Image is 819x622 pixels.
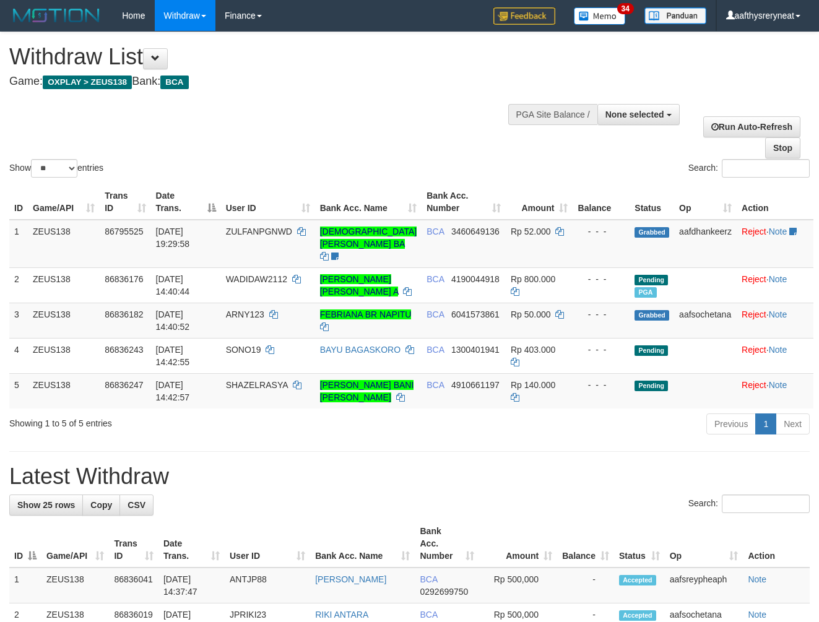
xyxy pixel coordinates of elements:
th: Game/API: activate to sort column ascending [28,184,100,220]
a: Note [748,610,766,620]
th: ID [9,184,28,220]
a: Stop [765,137,800,158]
td: 1 [9,568,41,603]
span: [DATE] 14:42:55 [156,345,190,367]
span: BCA [427,345,444,355]
td: [DATE] 14:37:47 [158,568,225,603]
span: Pending [635,275,668,285]
a: Reject [742,380,766,390]
img: Button%20Memo.svg [574,7,626,25]
td: aafsochetana [674,303,737,338]
a: Note [769,309,787,319]
td: ZEUS138 [28,373,100,408]
img: panduan.png [644,7,706,24]
th: Op: activate to sort column ascending [674,184,737,220]
span: Copy 4910661197 to clipboard [451,380,500,390]
td: 86836041 [109,568,158,603]
a: Note [769,227,787,236]
h1: Withdraw List [9,45,534,69]
span: BCA [427,309,444,319]
label: Search: [688,159,810,178]
span: None selected [605,110,664,119]
td: ZEUS138 [28,220,100,268]
label: Show entries [9,159,103,178]
button: None selected [597,104,680,125]
a: [PERSON_NAME] [315,574,386,584]
td: · [737,267,813,303]
td: 1 [9,220,28,268]
th: Balance: activate to sort column ascending [557,520,614,568]
th: Trans ID: activate to sort column ascending [100,184,150,220]
span: [DATE] 14:42:57 [156,380,190,402]
img: MOTION_logo.png [9,6,103,25]
div: - - - [578,343,625,356]
td: 4 [9,338,28,373]
a: [PERSON_NAME] [PERSON_NAME] A [320,274,399,296]
th: User ID: activate to sort column ascending [225,520,310,568]
th: User ID: activate to sort column ascending [221,184,315,220]
td: ZEUS138 [28,267,100,303]
th: Trans ID: activate to sort column ascending [109,520,158,568]
th: Bank Acc. Number: activate to sort column ascending [422,184,506,220]
th: Bank Acc. Number: activate to sort column ascending [415,520,479,568]
span: CSV [128,500,145,510]
span: [DATE] 14:40:44 [156,274,190,296]
span: ARNY123 [226,309,264,319]
th: ID: activate to sort column descending [9,520,41,568]
a: BAYU BAGASKORO [320,345,401,355]
span: Copy 4190044918 to clipboard [451,274,500,284]
a: FEBRIANA BR NAPITU [320,309,412,319]
span: Copy 1300401941 to clipboard [451,345,500,355]
th: Action [737,184,813,220]
a: Show 25 rows [9,495,83,516]
th: Bank Acc. Name: activate to sort column ascending [315,184,422,220]
div: - - - [578,273,625,285]
span: 86836247 [105,380,143,390]
span: OXPLAY > ZEUS138 [43,76,132,89]
td: 3 [9,303,28,338]
td: ZEUS138 [41,568,109,603]
a: Run Auto-Refresh [703,116,800,137]
span: Grabbed [635,310,669,321]
span: Rp 50.000 [511,309,551,319]
td: aafsreypheaph [665,568,743,603]
span: 86836182 [105,309,143,319]
span: 86795525 [105,227,143,236]
td: 5 [9,373,28,408]
td: · [737,303,813,338]
span: 34 [617,3,634,14]
th: Op: activate to sort column ascending [665,520,743,568]
span: 86836243 [105,345,143,355]
th: Balance [573,184,630,220]
span: BCA [427,227,444,236]
td: aafdhankeerz [674,220,737,268]
span: Pending [635,381,668,391]
span: SONO19 [226,345,261,355]
a: [DEMOGRAPHIC_DATA][PERSON_NAME] BA [320,227,417,249]
span: Marked by aafnoeunsreypich [635,287,656,298]
th: Game/API: activate to sort column ascending [41,520,109,568]
span: BCA [420,574,437,584]
td: · [737,338,813,373]
a: CSV [119,495,154,516]
td: ANTJP88 [225,568,310,603]
a: 1 [755,413,776,434]
a: Copy [82,495,120,516]
div: - - - [578,308,625,321]
td: · [737,220,813,268]
span: Accepted [619,610,656,621]
td: Rp 500,000 [479,568,557,603]
th: Date Trans.: activate to sort column descending [151,184,221,220]
span: WADIDAW2112 [226,274,287,284]
th: Amount: activate to sort column ascending [479,520,557,568]
a: RIKI ANTARA [315,610,368,620]
a: Note [748,574,766,584]
div: Showing 1 to 5 of 5 entries [9,412,332,430]
div: - - - [578,225,625,238]
h1: Latest Withdraw [9,464,810,489]
td: - [557,568,614,603]
div: - - - [578,379,625,391]
span: Rp 140.000 [511,380,555,390]
a: Note [769,380,787,390]
span: Grabbed [635,227,669,238]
